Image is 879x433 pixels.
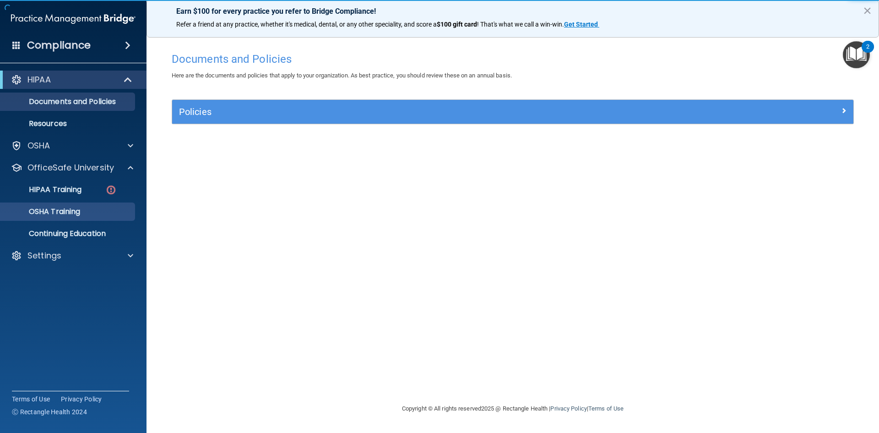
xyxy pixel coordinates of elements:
span: Refer a friend at any practice, whether it's medical, dental, or any other speciality, and score a [176,21,437,28]
p: HIPAA Training [6,185,81,194]
p: Earn $100 for every practice you refer to Bridge Compliance! [176,7,849,16]
a: Terms of Use [12,395,50,404]
p: Documents and Policies [6,97,131,106]
img: danger-circle.6113f641.png [105,184,117,196]
span: ! That's what we call a win-win. [477,21,564,28]
a: OSHA [11,140,133,151]
p: Resources [6,119,131,128]
span: Ⓒ Rectangle Health 2024 [12,407,87,417]
a: OfficeSafe University [11,162,133,173]
p: OSHA [27,140,50,151]
h4: Compliance [27,39,91,52]
strong: Get Started [564,21,598,28]
a: HIPAA [11,74,133,85]
p: Settings [27,250,61,261]
strong: $100 gift card [437,21,477,28]
div: 2 [866,47,869,59]
a: Privacy Policy [61,395,102,404]
button: Open Resource Center, 2 new notifications [843,41,870,68]
button: Close [863,3,872,18]
h4: Documents and Policies [172,53,854,65]
div: Copyright © All rights reserved 2025 @ Rectangle Health | | [346,394,680,423]
a: Get Started [564,21,599,28]
a: Policies [179,104,846,119]
p: OfficeSafe University [27,162,114,173]
a: Privacy Policy [550,405,586,412]
h5: Policies [179,107,676,117]
span: Here are the documents and policies that apply to your organization. As best practice, you should... [172,72,512,79]
p: Continuing Education [6,229,131,238]
img: PMB logo [11,10,136,28]
a: Settings [11,250,133,261]
p: OSHA Training [6,207,80,216]
p: HIPAA [27,74,51,85]
a: Terms of Use [588,405,624,412]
